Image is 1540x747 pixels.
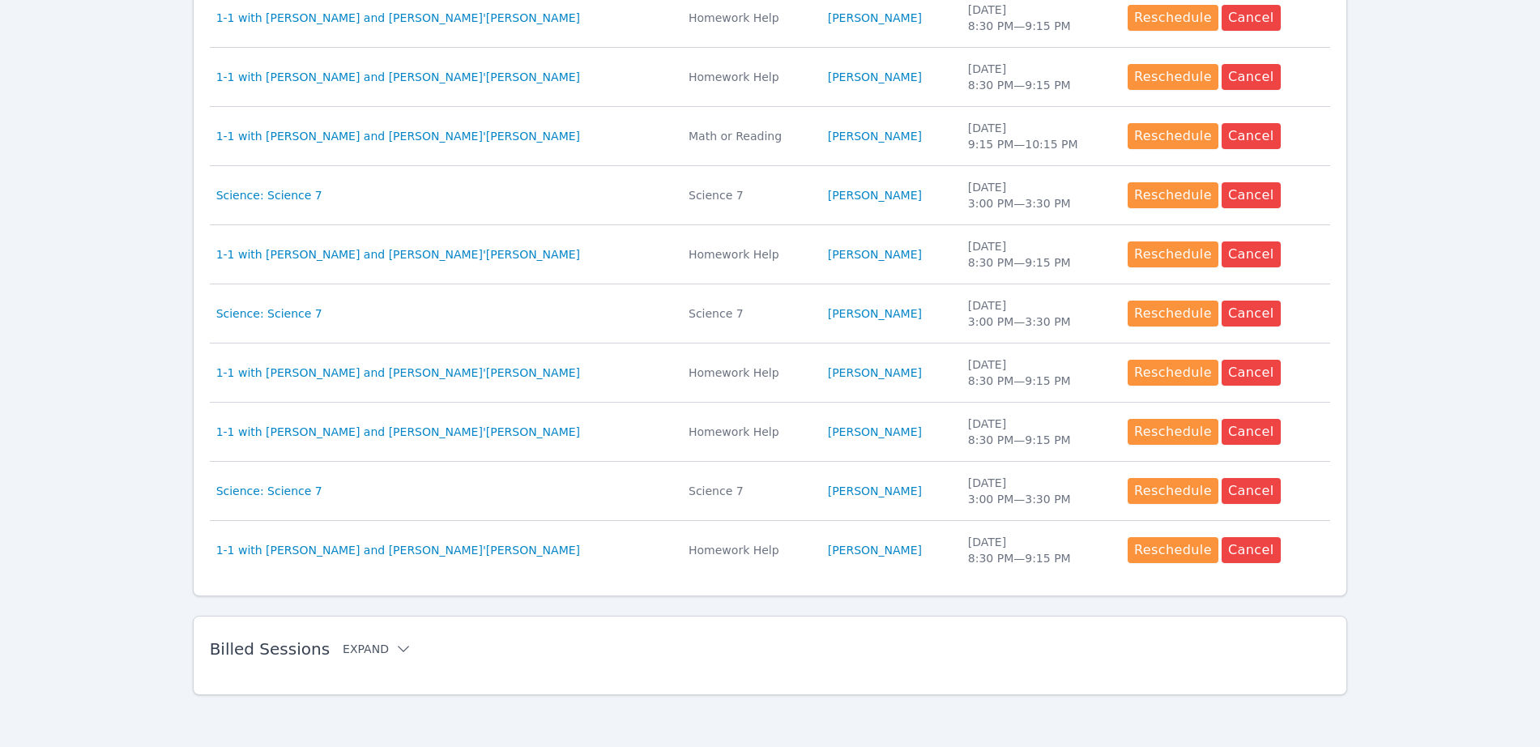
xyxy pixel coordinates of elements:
a: 1-1 with [PERSON_NAME] and [PERSON_NAME]'[PERSON_NAME] [216,246,580,263]
div: [DATE] 8:30 PM — 9:15 PM [968,2,1108,34]
button: Cancel [1222,182,1281,208]
tr: 1-1 with [PERSON_NAME] and [PERSON_NAME]'[PERSON_NAME]Homework Help[PERSON_NAME][DATE]8:30 PM—9:1... [210,225,1331,284]
a: [PERSON_NAME] [828,10,922,26]
tr: Science: Science 7Science 7[PERSON_NAME][DATE]3:00 PM—3:30 PMRescheduleCancel [210,462,1331,521]
a: Science: Science 7 [216,483,322,499]
button: Reschedule [1128,419,1218,445]
tr: 1-1 with [PERSON_NAME] and [PERSON_NAME]'[PERSON_NAME]Homework Help[PERSON_NAME][DATE]8:30 PM—9:1... [210,403,1331,462]
tr: 1-1 with [PERSON_NAME] and [PERSON_NAME]'[PERSON_NAME]Math or Reading[PERSON_NAME][DATE]9:15 PM—1... [210,107,1331,166]
div: [DATE] 8:30 PM — 9:15 PM [968,238,1108,271]
a: 1-1 with [PERSON_NAME] and [PERSON_NAME]'[PERSON_NAME] [216,424,580,440]
a: Science: Science 7 [216,305,322,322]
div: [DATE] 8:30 PM — 9:15 PM [968,534,1108,566]
div: Science 7 [689,187,808,203]
button: Cancel [1222,360,1281,386]
div: [DATE] 3:00 PM — 3:30 PM [968,297,1108,330]
button: Cancel [1222,123,1281,149]
a: [PERSON_NAME] [828,424,922,440]
div: [DATE] 3:00 PM — 3:30 PM [968,475,1108,507]
div: [DATE] 8:30 PM — 9:15 PM [968,61,1108,93]
button: Reschedule [1128,64,1218,90]
div: Math or Reading [689,128,808,144]
a: [PERSON_NAME] [828,69,922,85]
button: Cancel [1222,478,1281,504]
div: [DATE] 9:15 PM — 10:15 PM [968,120,1108,152]
a: 1-1 with [PERSON_NAME] and [PERSON_NAME]'[PERSON_NAME] [216,128,580,144]
button: Cancel [1222,64,1281,90]
a: [PERSON_NAME] [828,246,922,263]
div: Science 7 [689,483,808,499]
span: Billed Sessions [210,639,330,659]
a: [PERSON_NAME] [828,365,922,381]
a: 1-1 with [PERSON_NAME] and [PERSON_NAME]'[PERSON_NAME] [216,542,580,558]
tr: Science: Science 7Science 7[PERSON_NAME][DATE]3:00 PM—3:30 PMRescheduleCancel [210,284,1331,344]
button: Reschedule [1128,478,1218,504]
button: Cancel [1222,419,1281,445]
a: 1-1 with [PERSON_NAME] and [PERSON_NAME]'[PERSON_NAME] [216,69,580,85]
a: [PERSON_NAME] [828,128,922,144]
a: 1-1 with [PERSON_NAME] and [PERSON_NAME]'[PERSON_NAME] [216,365,580,381]
button: Cancel [1222,5,1281,31]
tr: Science: Science 7Science 7[PERSON_NAME][DATE]3:00 PM—3:30 PMRescheduleCancel [210,166,1331,225]
div: Homework Help [689,10,808,26]
div: Homework Help [689,424,808,440]
div: Homework Help [689,542,808,558]
a: [PERSON_NAME] [828,305,922,322]
button: Reschedule [1128,5,1218,31]
div: Homework Help [689,69,808,85]
a: 1-1 with [PERSON_NAME] and [PERSON_NAME]'[PERSON_NAME] [216,10,580,26]
tr: 1-1 with [PERSON_NAME] and [PERSON_NAME]'[PERSON_NAME]Homework Help[PERSON_NAME][DATE]8:30 PM—9:1... [210,48,1331,107]
div: Homework Help [689,365,808,381]
button: Cancel [1222,241,1281,267]
div: Homework Help [689,246,808,263]
button: Reschedule [1128,123,1218,149]
button: Reschedule [1128,360,1218,386]
div: [DATE] 8:30 PM — 9:15 PM [968,356,1108,389]
a: [PERSON_NAME] [828,187,922,203]
button: Reschedule [1128,537,1218,563]
div: [DATE] 8:30 PM — 9:15 PM [968,416,1108,448]
button: Expand [343,641,412,657]
button: Reschedule [1128,182,1218,208]
a: [PERSON_NAME] [828,483,922,499]
tr: 1-1 with [PERSON_NAME] and [PERSON_NAME]'[PERSON_NAME]Homework Help[PERSON_NAME][DATE]8:30 PM—9:1... [210,344,1331,403]
button: Reschedule [1128,241,1218,267]
div: [DATE] 3:00 PM — 3:30 PM [968,179,1108,211]
div: Science 7 [689,305,808,322]
button: Cancel [1222,537,1281,563]
tr: 1-1 with [PERSON_NAME] and [PERSON_NAME]'[PERSON_NAME]Homework Help[PERSON_NAME][DATE]8:30 PM—9:1... [210,521,1331,579]
a: [PERSON_NAME] [828,542,922,558]
a: Science: Science 7 [216,187,322,203]
button: Reschedule [1128,301,1218,327]
button: Cancel [1222,301,1281,327]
